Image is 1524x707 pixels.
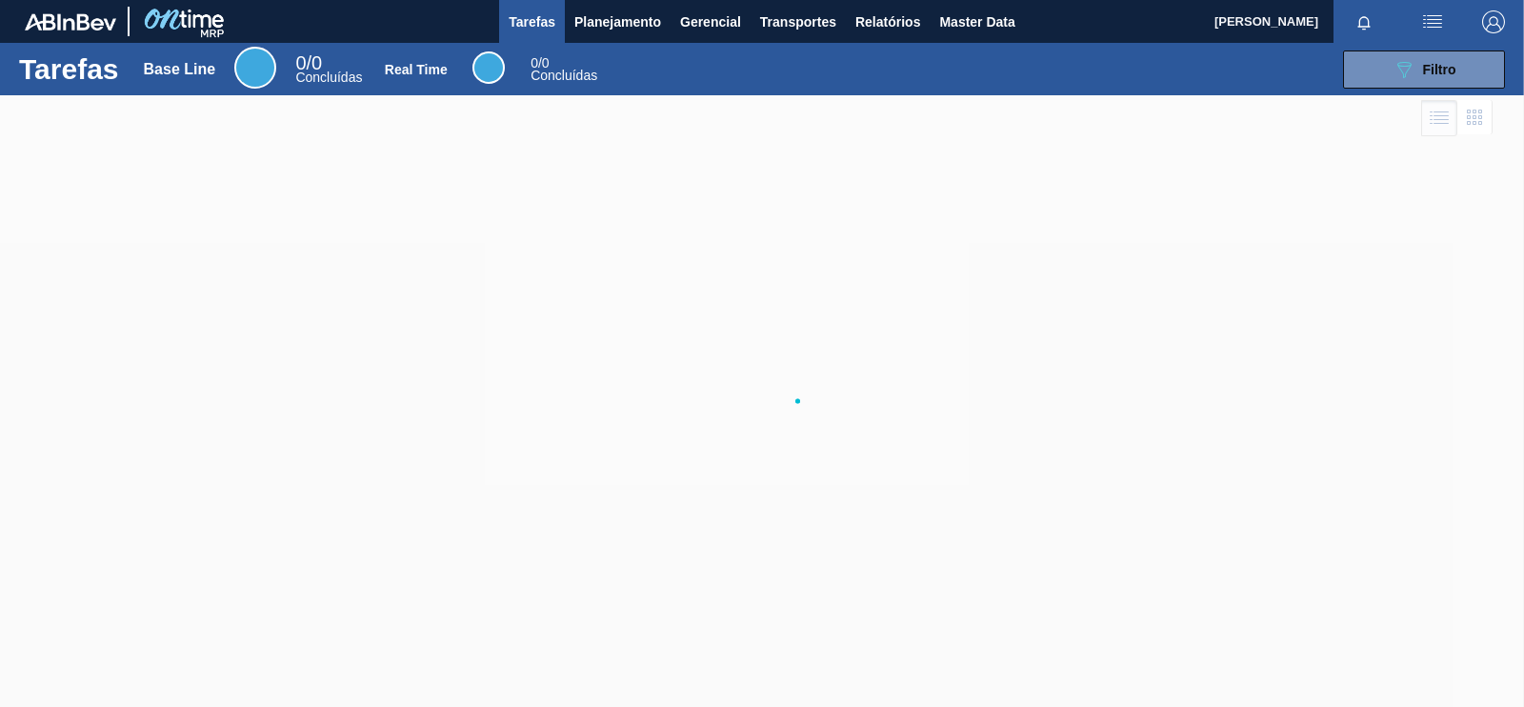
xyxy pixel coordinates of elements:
[509,10,555,33] span: Tarefas
[1421,10,1444,33] img: userActions
[1333,9,1394,35] button: Notificações
[385,62,448,77] div: Real Time
[531,57,597,82] div: Real Time
[855,10,920,33] span: Relatórios
[295,70,362,85] span: Concluídas
[574,10,661,33] span: Planejamento
[531,55,538,71] span: 0
[680,10,741,33] span: Gerencial
[144,61,216,78] div: Base Line
[295,52,322,73] span: / 0
[19,58,119,80] h1: Tarefas
[531,68,597,83] span: Concluídas
[295,55,362,84] div: Base Line
[760,10,836,33] span: Transportes
[25,13,116,30] img: TNhmsLtSVTkK8tSr43FrP2fwEKptu5GPRR3wAAAABJRU5ErkJggg==
[1343,50,1505,89] button: Filtro
[295,52,306,73] span: 0
[472,51,505,84] div: Real Time
[1482,10,1505,33] img: Logout
[531,55,549,71] span: / 0
[939,10,1014,33] span: Master Data
[1423,62,1456,77] span: Filtro
[234,47,276,89] div: Base Line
